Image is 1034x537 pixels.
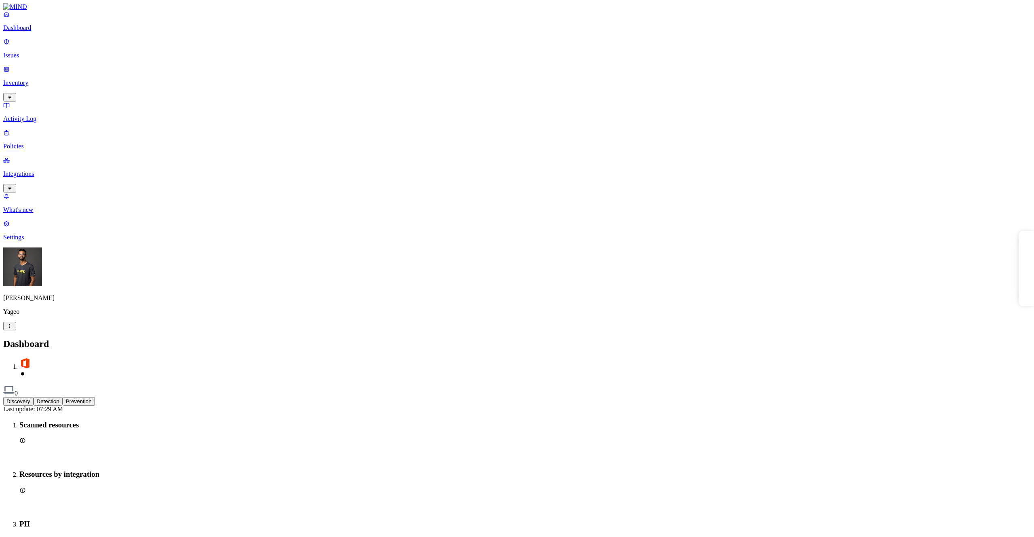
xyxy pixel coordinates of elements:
[19,357,31,369] img: svg%3e
[19,470,1031,479] h3: Resources by integration
[3,11,1031,32] a: Dashboard
[3,101,1031,123] a: Activity Log
[3,52,1031,59] p: Issues
[34,397,63,406] button: Detection
[3,384,15,395] img: svg%3e
[19,520,1031,529] h3: PII
[3,156,1031,191] a: Integrations
[3,38,1031,59] a: Issues
[3,3,1031,11] a: MIND
[3,234,1031,241] p: Settings
[15,390,18,397] span: 0
[3,294,1031,302] p: [PERSON_NAME]
[3,220,1031,241] a: Settings
[3,66,1031,100] a: Inventory
[3,338,1031,349] h2: Dashboard
[3,24,1031,32] p: Dashboard
[63,397,95,406] button: Prevention
[3,3,27,11] img: MIND
[3,192,1031,214] a: What's new
[3,143,1031,150] p: Policies
[3,308,1031,315] p: Yageo
[3,397,34,406] button: Discovery
[3,79,1031,87] p: Inventory
[3,406,63,412] span: Last update: 07:29 AM
[19,421,1031,429] h3: Scanned resources
[3,247,42,286] img: Amit Cohen
[3,129,1031,150] a: Policies
[3,206,1031,214] p: What's new
[3,170,1031,178] p: Integrations
[3,115,1031,123] p: Activity Log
